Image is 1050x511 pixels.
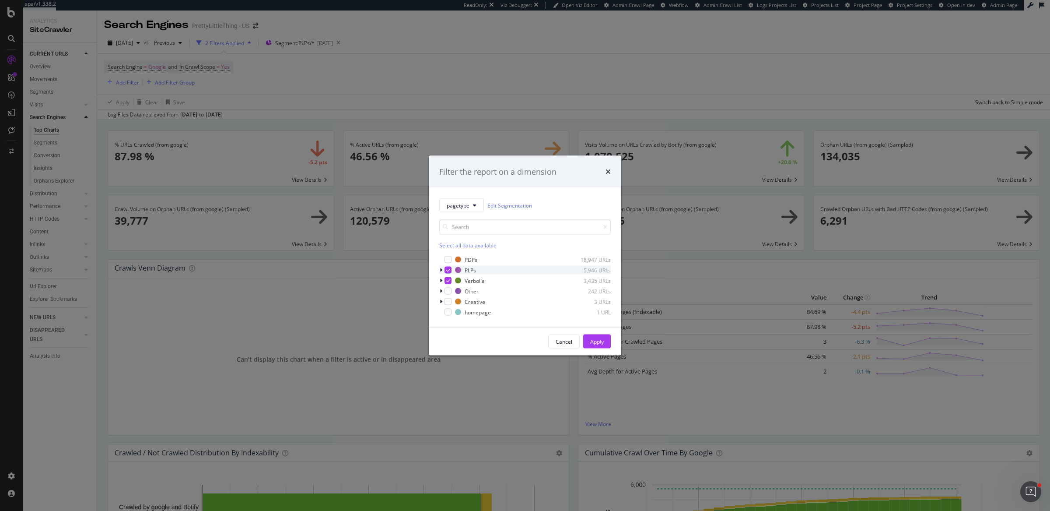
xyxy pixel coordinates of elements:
div: 3 URLs [568,298,611,305]
div: Cancel [556,338,572,345]
div: 1 URL [568,308,611,316]
div: modal [429,155,621,356]
div: times [605,166,611,177]
div: Select all data available [439,242,611,249]
button: Cancel [548,335,580,349]
div: Filter the report on a dimension [439,166,556,177]
div: Apply [590,338,604,345]
button: pagetype [439,198,484,212]
iframe: Intercom live chat [1020,481,1041,502]
div: 3,435 URLs [568,277,611,284]
button: Apply [583,335,611,349]
div: 18,947 URLs [568,256,611,263]
div: Verbolia [465,277,485,284]
div: PLPs [465,266,476,274]
div: homepage [465,308,491,316]
div: 5,946 URLs [568,266,611,274]
a: Edit Segmentation [487,201,532,210]
input: Search [439,219,611,235]
div: 242 URLs [568,287,611,295]
div: Creative [465,298,485,305]
span: pagetype [447,201,469,209]
div: Other [465,287,479,295]
div: PDPs [465,256,477,263]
